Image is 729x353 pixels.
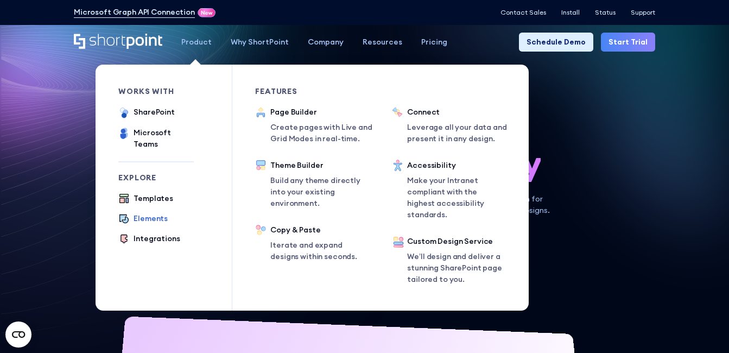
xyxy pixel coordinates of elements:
p: Iterate and expand designs within seconds. [270,239,369,262]
div: Copy & Paste [270,224,369,236]
a: Install [561,9,580,16]
a: Templates [118,193,173,205]
a: Why ShortPoint [221,33,298,52]
div: Product [181,36,212,48]
p: Leverage all your data and present it in any design. [407,122,516,144]
div: Company [308,36,344,48]
div: Page Builder [270,106,379,118]
a: Schedule Demo [519,33,593,52]
p: Create pages with Live and Grid Modes in real-time. [270,122,379,144]
a: Theme BuilderBuild any theme directly into your existing environment. [255,160,369,209]
div: Pricing [421,36,447,48]
a: Custom Design ServiceWe’ll design and deliver a stunning SharePoint page tailored to you. [392,236,506,288]
a: ConnectLeverage all your data and present it in any design. [392,106,516,144]
a: Start Trial [601,33,655,52]
div: Connect [407,106,516,118]
a: Contact Sales [500,9,546,16]
div: Elements [134,213,168,224]
div: Custom Design Service [407,236,506,247]
a: Support [631,9,655,16]
a: AccessibilityMake your Intranet compliant with the highest accessibility standards. [392,160,506,220]
a: Page BuilderCreate pages with Live and Grid Modes in real-time. [255,106,379,144]
a: Resources [353,33,411,52]
a: Elements [118,213,168,225]
a: Product [172,33,221,52]
a: Copy & PasteIterate and expand designs within seconds. [255,224,369,262]
div: Features [255,87,369,95]
div: Templates [134,193,173,204]
div: Why ShortPoint [231,36,289,48]
div: Microsoft Teams [134,127,194,150]
div: Integrations [134,233,180,244]
iframe: Chat Widget [534,227,729,353]
a: SharePoint [118,106,175,119]
a: Status [595,9,616,16]
p: Make your Intranet compliant with the highest accessibility standards. [407,175,506,220]
div: Explore [118,174,194,181]
p: Build any theme directly into your existing environment. [270,175,369,209]
a: Pricing [411,33,457,52]
a: Home [74,34,162,50]
div: Theme Builder [270,160,369,171]
div: Accessibility [407,160,506,171]
button: Open CMP widget [5,322,31,348]
a: Microsoft Graph API Connection [74,7,195,18]
div: works with [118,87,194,95]
div: Resources [363,36,402,48]
div: SharePoint [134,106,175,118]
p: We’ll design and deliver a stunning SharePoint page tailored to you. [407,251,506,285]
a: Company [298,33,353,52]
a: Microsoft Teams [118,127,194,150]
h1: SharePoint Design has never been [74,106,655,182]
a: Integrations [118,233,180,245]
